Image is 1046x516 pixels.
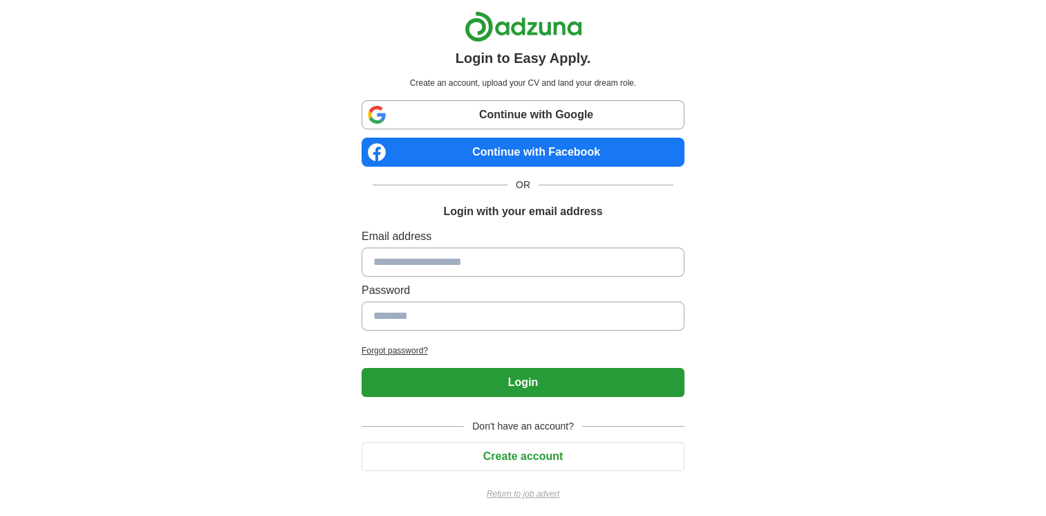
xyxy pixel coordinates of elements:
[362,138,684,167] a: Continue with Facebook
[465,11,582,42] img: Adzuna logo
[362,368,684,397] button: Login
[364,77,682,89] p: Create an account, upload your CV and land your dream role.
[443,203,602,220] h1: Login with your email address
[464,419,582,434] span: Don't have an account?
[362,282,684,299] label: Password
[362,488,684,500] a: Return to job advert
[507,178,539,192] span: OR
[362,228,684,245] label: Email address
[362,344,684,357] a: Forgot password?
[362,450,684,462] a: Create account
[362,100,684,129] a: Continue with Google
[362,442,684,471] button: Create account
[456,48,591,68] h1: Login to Easy Apply.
